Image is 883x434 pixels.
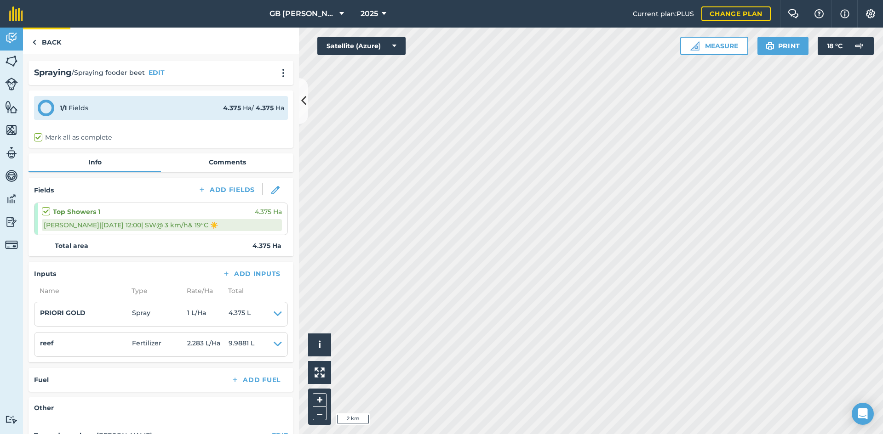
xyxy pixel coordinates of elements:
span: 4.375 L [229,308,251,321]
img: Ruler icon [690,41,700,51]
img: svg+xml;base64,PHN2ZyB4bWxucz0iaHR0cDovL3d3dy53My5vcmcvMjAwMC9zdmciIHdpZHRoPSIyMCIgaGVpZ2h0PSIyNC... [278,68,289,78]
div: [PERSON_NAME] | [DATE] 12:00 | SW @ 3 km/h & 19 ° C ☀️ [42,219,282,231]
span: 1 L / Ha [187,308,229,321]
summary: PRIORI GOLDSpray1 L/Ha4.375 L [40,308,282,321]
span: GB [PERSON_NAME] Farms [269,8,336,19]
span: Fertilizer [132,338,187,351]
img: svg+xml;base64,PD94bWwgdmVyc2lvbj0iMS4wIiBlbmNvZGluZz0idXRmLTgiPz4KPCEtLSBHZW5lcmF0b3I6IEFkb2JlIE... [5,192,18,206]
img: svg+xml;base64,PHN2ZyB4bWxucz0iaHR0cDovL3d3dy53My5vcmcvMjAwMC9zdmciIHdpZHRoPSI5IiBoZWlnaHQ9IjI0Ii... [32,37,36,48]
strong: 1 / 1 [60,104,67,112]
img: svg+xml;base64,PHN2ZyB4bWxucz0iaHR0cDovL3d3dy53My5vcmcvMjAwMC9zdmciIHdpZHRoPSI1NiIgaGVpZ2h0PSI2MC... [5,123,18,137]
h4: Inputs [34,269,56,279]
img: svg+xml;base64,PHN2ZyB4bWxucz0iaHR0cDovL3d3dy53My5vcmcvMjAwMC9zdmciIHdpZHRoPSIxOSIgaGVpZ2h0PSIyNC... [766,40,774,51]
img: fieldmargin Logo [9,6,23,21]
span: / Spraying fooder beet [72,68,145,78]
button: 18 °C [818,37,874,55]
span: Rate/ Ha [181,286,223,296]
img: Two speech bubbles overlapping with the left bubble in the forefront [788,9,799,18]
span: 2025 [361,8,378,19]
img: svg+xml;base64,PHN2ZyB3aWR0aD0iMTgiIGhlaWdodD0iMTgiIHZpZXdCb3g9IjAgMCAxOCAxOCIgZmlsbD0ibm9uZSIgeG... [271,186,280,194]
img: svg+xml;base64,PD94bWwgdmVyc2lvbj0iMS4wIiBlbmNvZGluZz0idXRmLTgiPz4KPCEtLSBHZW5lcmF0b3I6IEFkb2JlIE... [850,37,868,55]
button: Print [757,37,809,55]
h4: Fuel [34,375,49,385]
img: svg+xml;base64,PD94bWwgdmVyc2lvbj0iMS4wIiBlbmNvZGluZz0idXRmLTgiPz4KPCEtLSBHZW5lcmF0b3I6IEFkb2JlIE... [5,169,18,183]
a: Change plan [701,6,771,21]
div: Ha / Ha [223,103,284,113]
img: Four arrows, one pointing top left, one top right, one bottom right and the last bottom left [315,367,325,378]
button: Satellite (Azure) [317,37,406,55]
a: Info [29,153,161,171]
button: Add Inputs [215,267,288,280]
button: EDIT [149,68,165,78]
h4: PRIORI GOLD [40,308,132,318]
img: A cog icon [865,9,876,18]
img: svg+xml;base64,PD94bWwgdmVyc2lvbj0iMS4wIiBlbmNvZGluZz0idXRmLTgiPz4KPCEtLSBHZW5lcmF0b3I6IEFkb2JlIE... [5,146,18,160]
h4: Other [34,403,288,413]
img: svg+xml;base64,PD94bWwgdmVyc2lvbj0iMS4wIiBlbmNvZGluZz0idXRmLTgiPz4KPCEtLSBHZW5lcmF0b3I6IEFkb2JlIE... [5,238,18,251]
button: – [313,407,327,420]
button: Add Fuel [224,373,288,386]
button: + [313,393,327,407]
span: 9.9881 L [229,338,254,351]
img: svg+xml;base64,PD94bWwgdmVyc2lvbj0iMS4wIiBlbmNvZGluZz0idXRmLTgiPz4KPCEtLSBHZW5lcmF0b3I6IEFkb2JlIE... [5,215,18,229]
div: Fields [60,103,88,113]
img: svg+xml;base64,PD94bWwgdmVyc2lvbj0iMS4wIiBlbmNvZGluZz0idXRmLTgiPz4KPCEtLSBHZW5lcmF0b3I6IEFkb2JlIE... [5,415,18,424]
a: Back [23,28,70,55]
button: Measure [680,37,748,55]
h2: Spraying [34,66,72,79]
strong: 4.375 [223,104,241,112]
span: Name [34,286,126,296]
img: svg+xml;base64,PHN2ZyB4bWxucz0iaHR0cDovL3d3dy53My5vcmcvMjAwMC9zdmciIHdpZHRoPSIxNyIgaGVpZ2h0PSIxNy... [840,8,849,19]
strong: 4.375 Ha [252,241,281,251]
span: Type [126,286,181,296]
span: 4.375 Ha [255,207,282,217]
button: Add Fields [190,183,262,196]
summary: reefFertilizer2.283 L/Ha9.9881 L [40,338,282,351]
span: 18 ° C [827,37,843,55]
span: Current plan : PLUS [633,9,694,19]
strong: Total area [55,241,88,251]
label: Mark all as complete [34,133,112,142]
img: svg+xml;base64,PD94bWwgdmVyc2lvbj0iMS4wIiBlbmNvZGluZz0idXRmLTgiPz4KPCEtLSBHZW5lcmF0b3I6IEFkb2JlIE... [5,78,18,90]
h4: reef [40,338,132,348]
button: i [308,333,331,356]
span: Total [223,286,244,296]
span: Spray [132,308,187,321]
strong: Top Showers 1 [53,207,100,217]
span: i [318,339,321,350]
img: A question mark icon [814,9,825,18]
img: svg+xml;base64,PHN2ZyB4bWxucz0iaHR0cDovL3d3dy53My5vcmcvMjAwMC9zdmciIHdpZHRoPSI1NiIgaGVpZ2h0PSI2MC... [5,54,18,68]
img: svg+xml;base64,PD94bWwgdmVyc2lvbj0iMS4wIiBlbmNvZGluZz0idXRmLTgiPz4KPCEtLSBHZW5lcmF0b3I6IEFkb2JlIE... [5,31,18,45]
div: Open Intercom Messenger [852,403,874,425]
a: Comments [161,153,293,171]
strong: 4.375 [256,104,274,112]
span: 2.283 L / Ha [187,338,229,351]
h4: Fields [34,185,54,195]
img: svg+xml;base64,PHN2ZyB4bWxucz0iaHR0cDovL3d3dy53My5vcmcvMjAwMC9zdmciIHdpZHRoPSI1NiIgaGVpZ2h0PSI2MC... [5,100,18,114]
